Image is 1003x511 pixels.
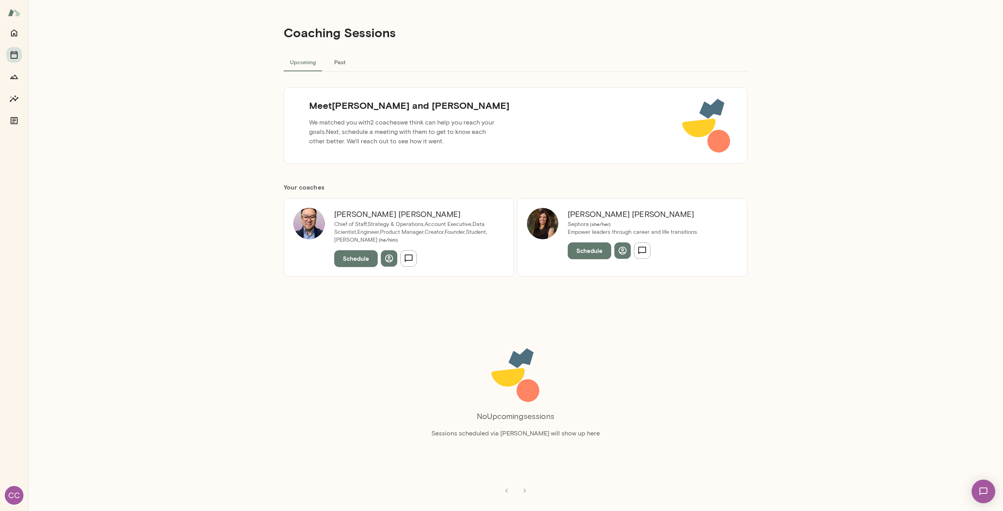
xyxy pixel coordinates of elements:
p: Chief of Staff,Strategy & Operations,Account Executive,Data Scientist,Engineer,Product Manager,Cr... [334,220,495,244]
img: Mento [8,5,20,20]
img: Carrie Atkin [527,208,558,239]
div: basic tabs example [284,52,748,71]
img: Valentin Wu [293,208,325,239]
img: meet [682,97,731,154]
h6: [PERSON_NAME] [PERSON_NAME] [334,208,495,220]
button: Documents [6,113,22,128]
div: pagination [284,477,748,498]
h6: [PERSON_NAME] [PERSON_NAME] [568,208,698,220]
p: Empower leaders through career and life transitions. [568,228,698,236]
span: ( he/him ) [378,237,398,242]
h6: Your coach es [284,182,748,192]
button: Growth Plan [6,69,22,85]
button: Upcoming [284,52,322,71]
h5: Meet [PERSON_NAME] and [PERSON_NAME] [303,99,516,112]
p: Sephora [568,220,698,228]
span: ( she/her ) [589,221,610,227]
h6: No Upcoming sessions [477,410,554,423]
div: CC [5,486,24,505]
button: View profile [614,242,631,259]
nav: pagination navigation [498,483,534,498]
p: We matched you with 2 coaches we think can help you reach your goals. Next, schedule a meeting wi... [303,115,503,149]
p: Sessions scheduled via [PERSON_NAME] will show up here [431,429,600,438]
button: Send message [634,242,650,259]
h4: Coaching Sessions [284,25,396,40]
button: Home [6,25,22,41]
button: Past [322,52,357,71]
button: Insights [6,91,22,107]
button: View profile [381,250,397,267]
button: Sessions [6,47,22,63]
button: Send message [400,250,417,267]
button: Schedule [334,250,378,267]
button: Schedule [568,242,611,259]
